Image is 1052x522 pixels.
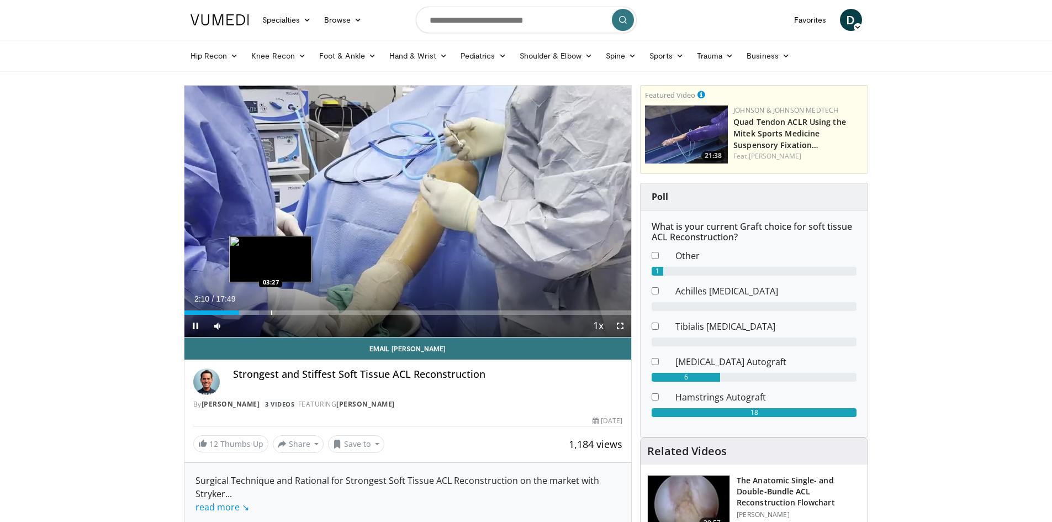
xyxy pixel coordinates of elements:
[318,9,368,31] a: Browse
[328,435,384,453] button: Save to
[195,474,621,514] div: Surgical Technique and Rational for Strongest Soft Tissue ACL Reconstruction on the market with S...
[701,151,725,161] span: 21:38
[513,45,599,67] a: Shoulder & Elbow
[733,151,863,161] div: Feat.
[737,510,861,519] p: [PERSON_NAME]
[587,315,609,337] button: Playback Rate
[193,435,268,452] a: 12 Thumbs Up
[184,310,632,315] div: Progress Bar
[733,117,846,150] a: Quad Tendon ACLR Using the Mitek Sports Medicine Suspensory Fixation…
[609,315,631,337] button: Fullscreen
[749,151,801,161] a: [PERSON_NAME]
[647,445,727,458] h4: Related Videos
[416,7,637,33] input: Search topics, interventions
[195,501,249,513] a: read more ↘
[667,249,865,262] dd: Other
[733,106,838,115] a: Johnson & Johnson MedTech
[233,368,623,381] h4: Strongest and Stiffest Soft Tissue ACL Reconstruction
[207,315,229,337] button: Mute
[209,439,218,449] span: 12
[195,488,249,513] span: ...
[840,9,862,31] a: D
[740,45,796,67] a: Business
[256,9,318,31] a: Specialties
[643,45,690,67] a: Sports
[313,45,383,67] a: Foot & Ankle
[667,320,865,333] dd: Tibialis [MEDICAL_DATA]
[273,435,324,453] button: Share
[191,14,249,25] img: VuMedi Logo
[652,222,857,242] h6: What is your current Graft choice for soft tissue ACL Reconstruction?
[383,45,454,67] a: Hand & Wrist
[202,399,260,409] a: [PERSON_NAME]
[667,284,865,298] dd: Achilles [MEDICAL_DATA]
[667,355,865,368] dd: [MEDICAL_DATA] Autograft
[245,45,313,67] a: Knee Recon
[193,368,220,395] img: Avatar
[229,236,312,282] img: image.jpeg
[569,437,622,451] span: 1,184 views
[645,106,728,164] a: 21:38
[652,408,857,417] div: 18
[645,106,728,164] img: b78fd9da-dc16-4fd1-a89d-538d899827f1.150x105_q85_crop-smart_upscale.jpg
[336,399,395,409] a: [PERSON_NAME]
[194,294,209,303] span: 2:10
[690,45,741,67] a: Trauma
[212,294,214,303] span: /
[593,416,622,426] div: [DATE]
[193,399,623,409] div: By FEATURING
[184,45,245,67] a: Hip Recon
[599,45,643,67] a: Spine
[645,90,695,100] small: Featured Video
[737,475,861,508] h3: The Anatomic Single- and Double-Bundle ACL Reconstruction Flowchart
[652,373,720,382] div: 6
[262,399,298,409] a: 3 Videos
[787,9,833,31] a: Favorites
[652,191,668,203] strong: Poll
[652,267,663,276] div: 1
[454,45,513,67] a: Pediatrics
[216,294,235,303] span: 17:49
[184,315,207,337] button: Pause
[184,338,632,360] a: Email [PERSON_NAME]
[667,391,865,404] dd: Hamstrings Autograft
[184,86,632,338] video-js: Video Player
